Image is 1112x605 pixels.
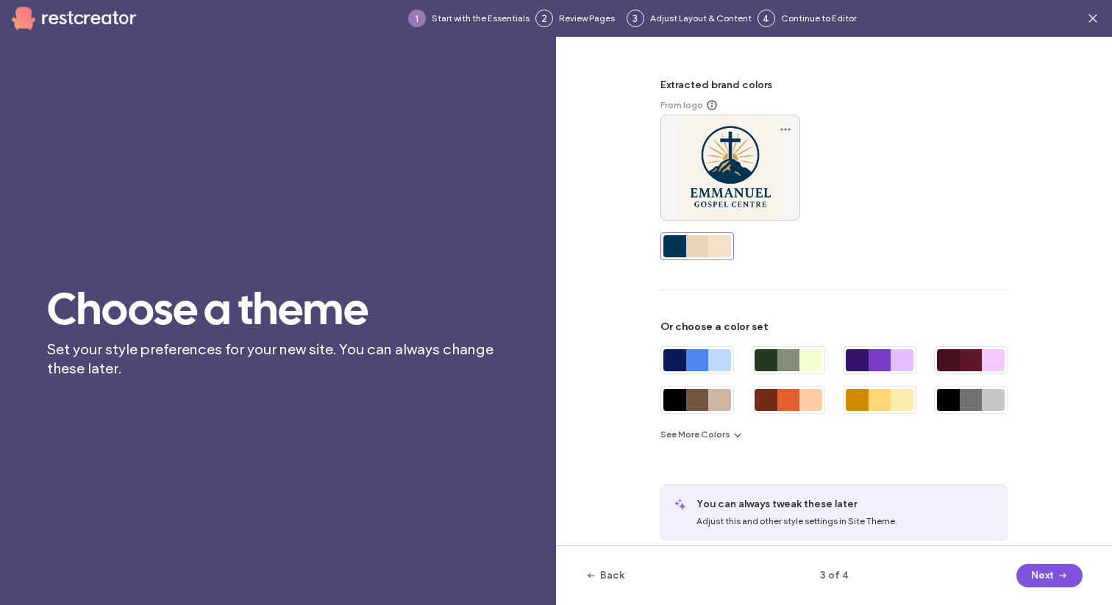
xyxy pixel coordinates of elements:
[660,99,703,112] span: From logo
[660,78,1008,99] span: Extracted brand colors
[47,340,509,378] span: Set your style preferences for your new site. You can always change these later.
[660,320,1008,334] span: Or choose a color set
[660,426,744,443] button: See More Colors
[47,284,509,334] span: Choose a theme
[34,10,64,24] span: Help
[760,568,909,583] span: 3 of 4
[559,12,621,25] span: Review Pages
[408,10,426,27] div: 1
[696,515,897,526] span: Adjust this and other style settings in Site Theme.
[758,10,775,27] div: 4
[781,12,857,25] span: Continue to Editor
[627,10,644,27] div: 3
[696,497,897,512] span: You can always tweak these later
[1016,564,1083,587] button: Next
[650,12,752,25] span: Adjust Layout & Content
[535,10,553,27] div: 2
[432,12,530,25] span: Start with the Essentials
[585,564,624,587] button: Back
